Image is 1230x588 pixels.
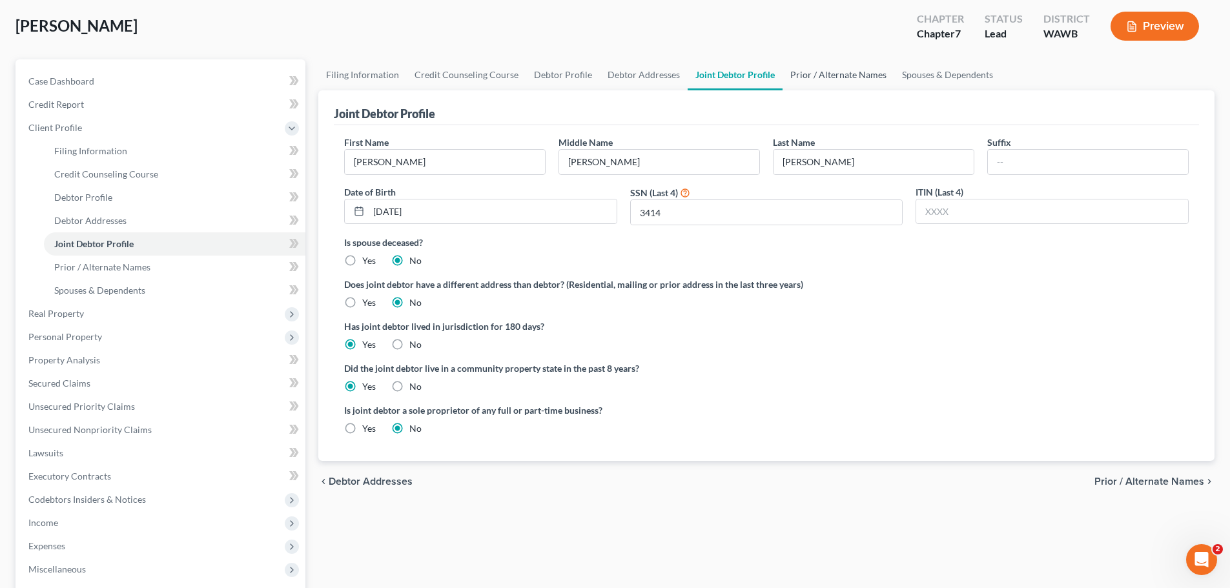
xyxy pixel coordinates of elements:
a: Spouses & Dependents [44,279,305,302]
a: Debtor Profile [526,59,600,90]
div: Chapter [917,12,964,26]
label: ITIN (Last 4) [916,185,963,199]
label: Yes [362,380,376,393]
a: Credit Counseling Course [44,163,305,186]
a: Case Dashboard [18,70,305,93]
a: Lawsuits [18,441,305,465]
a: Credit Report [18,93,305,116]
div: Joint Debtor Profile [334,106,435,121]
a: Prior / Alternate Names [44,256,305,279]
button: Prior / Alternate Names chevron_right [1094,476,1215,487]
label: Did the joint debtor live in a community property state in the past 8 years? [344,361,1189,375]
label: Yes [362,254,376,267]
label: No [409,254,422,267]
input: -- [988,150,1188,174]
a: Debtor Profile [44,186,305,209]
span: Case Dashboard [28,76,94,86]
div: Lead [985,26,1023,41]
label: Yes [362,338,376,351]
i: chevron_right [1204,476,1215,487]
span: 2 [1213,544,1223,554]
span: Prior / Alternate Names [54,261,150,272]
label: Yes [362,422,376,435]
span: Credit Report [28,99,84,110]
a: Filing Information [44,139,305,163]
input: MM/DD/YYYY [369,199,617,224]
label: Yes [362,296,376,309]
span: Executory Contracts [28,471,111,482]
a: Property Analysis [18,349,305,372]
span: Property Analysis [28,354,100,365]
a: Secured Claims [18,372,305,395]
label: No [409,338,422,351]
label: Is joint debtor a sole proprietor of any full or part-time business? [344,403,760,417]
span: Unsecured Nonpriority Claims [28,424,152,435]
label: Date of Birth [344,185,396,199]
a: Filing Information [318,59,407,90]
span: 7 [955,27,961,39]
span: Personal Property [28,331,102,342]
span: Filing Information [54,145,127,156]
input: M.I [559,150,759,174]
input: -- [345,150,545,174]
button: Preview [1111,12,1199,41]
a: Prior / Alternate Names [783,59,894,90]
label: No [409,296,422,309]
div: District [1043,12,1090,26]
label: Is spouse deceased? [344,236,1189,249]
label: First Name [344,136,389,149]
span: Lawsuits [28,447,63,458]
label: Suffix [987,136,1011,149]
input: -- [774,150,974,174]
span: Client Profile [28,122,82,133]
label: No [409,422,422,435]
iframe: Intercom live chat [1186,544,1217,575]
span: Real Property [28,308,84,319]
label: Does joint debtor have a different address than debtor? (Residential, mailing or prior address in... [344,278,1189,291]
span: [PERSON_NAME] [15,16,138,35]
span: Debtor Profile [54,192,112,203]
a: Debtor Addresses [600,59,688,90]
span: Unsecured Priority Claims [28,401,135,412]
label: No [409,380,422,393]
a: Joint Debtor Profile [688,59,783,90]
a: Spouses & Dependents [894,59,1001,90]
label: Middle Name [559,136,613,149]
button: chevron_left Debtor Addresses [318,476,413,487]
div: Status [985,12,1023,26]
i: chevron_left [318,476,329,487]
a: Unsecured Nonpriority Claims [18,418,305,441]
a: Debtor Addresses [44,209,305,232]
input: XXXX [631,200,903,225]
span: Spouses & Dependents [54,285,145,296]
span: Debtor Addresses [54,215,127,226]
a: Executory Contracts [18,465,305,488]
a: Credit Counseling Course [407,59,526,90]
span: Secured Claims [28,378,90,389]
span: Income [28,517,58,528]
label: Has joint debtor lived in jurisdiction for 180 days? [344,319,1189,333]
label: SSN (Last 4) [630,186,678,199]
a: Joint Debtor Profile [44,232,305,256]
div: WAWB [1043,26,1090,41]
span: Joint Debtor Profile [54,238,134,249]
label: Last Name [773,136,815,149]
span: Miscellaneous [28,563,86,574]
span: Debtor Addresses [329,476,413,487]
span: Prior / Alternate Names [1094,476,1204,487]
span: Codebtors Insiders & Notices [28,494,146,505]
input: XXXX [916,199,1188,224]
a: Unsecured Priority Claims [18,395,305,418]
div: Chapter [917,26,964,41]
span: Expenses [28,540,65,551]
span: Credit Counseling Course [54,168,158,179]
